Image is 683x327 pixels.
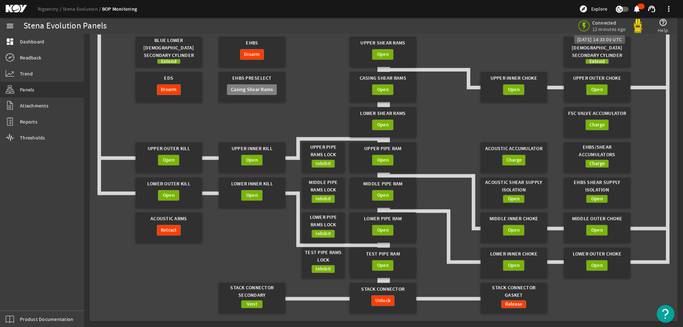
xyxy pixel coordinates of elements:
span: Release [505,301,522,308]
div: Lower Inner Choke [484,248,544,260]
div: Middle Pipe Ram [353,178,413,190]
mat-icon: support_agent [647,5,656,13]
span: Open [377,51,389,58]
div: Upper Inner Kill [222,142,282,155]
span: Open [508,86,520,93]
span: Explore [591,5,607,12]
div: Acoustic Shear Supply Isolation [484,178,544,195]
span: Casing Shear Rams [231,86,273,93]
div: Lower Outer Choke [567,248,627,260]
span: Open [591,195,603,202]
span: Open [163,192,175,199]
div: Test Pipe Rams Lock [304,248,343,265]
button: Explore [576,3,610,15]
span: Open [377,192,389,199]
div: Blue Lower [DEMOGRAPHIC_DATA] Secondary Cylinder [139,37,198,59]
div: EHBS [222,37,282,49]
span: Connected [592,20,626,26]
span: Open [508,195,520,202]
span: Readback [20,54,41,61]
div: Lower Pipe Ram [353,212,413,225]
span: Vent [247,301,257,308]
span: Inhibit [316,160,331,167]
button: more_vert [660,0,677,17]
div: Stack Connector Secondary [222,283,282,300]
div: Yellow Lower [DEMOGRAPHIC_DATA] Secondary Cylinder [567,37,627,59]
span: Dashboard [20,38,44,45]
div: Upper Shear Rams [353,37,413,49]
span: Open [377,121,389,128]
mat-icon: dashboard [6,37,14,46]
div: Middle Pipe Rams Lock [304,178,343,195]
span: Charge [506,157,522,164]
span: Open [377,227,389,234]
div: EHBS Preselect [222,72,282,84]
span: Panels [20,86,35,93]
div: EHBS Shear Supply Isolation [567,178,627,195]
span: Charge [589,160,605,167]
div: EDS [139,72,198,84]
span: Open [163,157,175,164]
div: Lower Inner Kill [222,178,282,190]
span: Open [508,262,520,269]
div: Acoustic Accumulator [484,142,544,155]
a: Stena Evolution [63,6,102,12]
span: Open [591,86,603,93]
button: Open Resource Center [657,305,674,323]
span: Charge [589,121,605,128]
span: Inhibit [316,195,331,202]
div: Upper Outer Kill [139,142,198,155]
img: Yellowpod.svg [631,19,645,33]
a: Rigsentry [38,6,63,12]
span: Disarm [161,86,177,93]
span: Trend [20,70,33,77]
span: Unlock [375,297,391,304]
span: Open [591,262,603,269]
span: Inhibit [316,230,331,237]
div: Casing Shear Rams [353,72,413,84]
span: Thresholds [20,134,45,141]
span: Open [377,262,389,269]
span: Open [377,86,389,93]
mat-icon: notifications [632,5,641,13]
span: Extend [161,58,177,65]
span: Open [508,227,520,234]
span: Open [246,192,258,199]
span: Help [658,27,668,34]
span: Attachments [20,102,48,109]
span: Retract [161,227,177,234]
mat-icon: help_outline [659,18,667,27]
div: Upper Inner Choke [484,72,544,84]
a: BOP Monitoring [102,6,137,12]
div: Lower Pipe Rams Lock [304,212,343,230]
span: Extend [589,58,605,65]
mat-icon: menu [6,22,14,30]
div: FSC Valve Accumulator [567,107,627,120]
div: Lower Outer Kill [139,178,198,190]
div: Middle Inner Choke [484,212,544,225]
div: Upper Pipe Rams Lock [304,142,343,160]
span: Open [377,157,389,164]
div: Test Pipe Ram [353,248,413,260]
span: 12 minutes ago [592,26,626,32]
span: Open [246,157,258,164]
div: Stena Evolution Panels [23,22,107,30]
div: Lower Shear Rams [353,107,413,120]
div: Stack Connector [353,283,413,295]
div: Acoustic Arms [139,212,198,225]
span: Reports [20,118,37,125]
span: Open [591,227,603,234]
span: Inhibit [316,265,331,273]
div: Stack Connector Gasket [484,283,544,300]
span: Product Documentation [20,316,73,323]
div: EHBS/Shear Accumulators [567,142,627,160]
mat-icon: explore [579,5,588,13]
div: Upper Outer Choke [567,72,627,84]
div: Middle Outer Choke [567,212,627,225]
span: Disarm [244,51,260,58]
div: Upper Pipe Ram [353,142,413,155]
